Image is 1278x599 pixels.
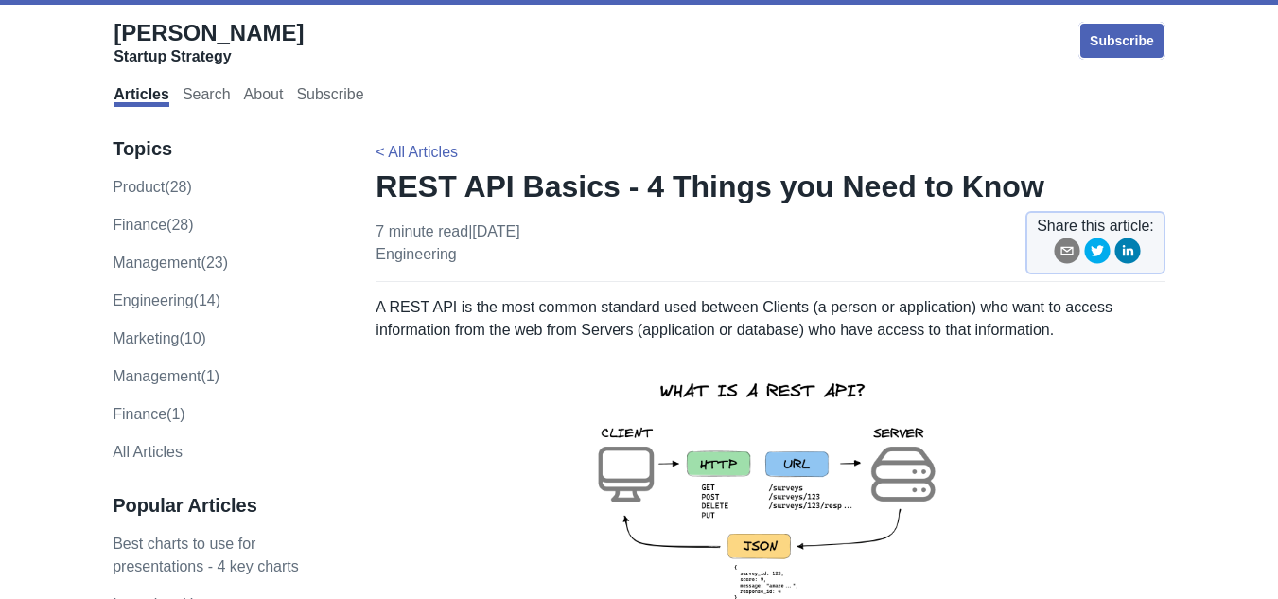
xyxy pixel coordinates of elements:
[114,86,169,107] a: Articles
[113,494,336,518] h3: Popular Articles
[376,167,1164,205] h1: REST API Basics - 4 Things you Need to Know
[376,220,519,266] p: 7 minute read | [DATE]
[113,255,228,271] a: management(23)
[114,20,304,45] span: [PERSON_NAME]
[183,86,231,107] a: Search
[1037,215,1154,238] span: Share this article:
[1114,238,1141,271] button: linkedin
[1054,238,1080,271] button: email
[113,217,193,233] a: finance(28)
[113,179,192,195] a: product(28)
[113,137,336,161] h3: Topics
[376,144,458,160] a: < All Articles
[113,444,183,460] a: All Articles
[296,86,363,107] a: Subscribe
[114,19,304,66] a: [PERSON_NAME]Startup Strategy
[113,292,220,308] a: engineering(14)
[376,246,456,262] a: engineering
[114,47,304,66] div: Startup Strategy
[113,330,206,346] a: marketing(10)
[113,406,184,422] a: Finance(1)
[113,368,219,384] a: Management(1)
[1078,22,1165,60] a: Subscribe
[244,86,284,107] a: About
[376,296,1164,342] p: A REST API is the most common standard used between Clients (a person or application) who want to...
[1084,238,1111,271] button: twitter
[113,536,299,574] a: Best charts to use for presentations - 4 key charts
